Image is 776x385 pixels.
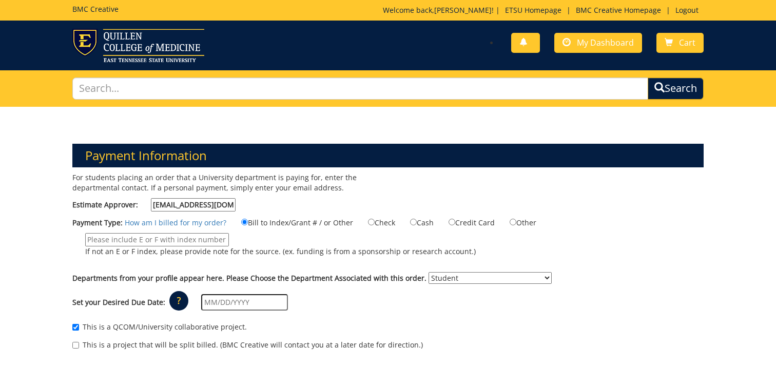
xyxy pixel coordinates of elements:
input: Other [510,219,516,225]
p: If not an E or F index, please provide note for the source. (ex. funding is from a sponsorship or... [85,246,476,257]
h5: BMC Creative [72,5,119,13]
label: Set your Desired Due Date: [72,297,165,307]
input: If not an E or F index, please provide note for the source. (ex. funding is from a sponsorship or... [85,233,229,246]
label: Other [497,217,536,228]
label: Payment Type: [72,218,123,228]
img: ETSU logo [72,29,204,62]
input: Bill to Index/Grant # / or Other [241,219,248,225]
input: This is a QCOM/University collaborative project. [72,324,79,331]
input: This is a project that will be split billed. (BMC Creative will contact you at a later date for d... [72,342,79,349]
a: Logout [670,5,704,15]
p: Welcome back, ! | | | [383,5,704,15]
input: Check [368,219,375,225]
input: Cash [410,219,417,225]
label: This is a QCOM/University collaborative project. [72,322,247,332]
label: Departments from your profile appear here. Please Choose the Department Associated with this order. [72,273,426,283]
label: Bill to Index/Grant # / or Other [228,217,353,228]
span: Cart [679,37,695,48]
p: ? [169,291,188,311]
a: ETSU Homepage [500,5,567,15]
input: MM/DD/YYYY [201,294,288,311]
a: How am I billed for my order? [125,218,226,227]
button: Search [648,78,704,100]
label: Credit Card [436,217,495,228]
p: For students placing an order that a University department is paying for, enter the departmental ... [72,172,380,193]
input: Estimate Approver: [151,198,236,211]
span: My Dashboard [577,37,634,48]
label: Check [355,217,395,228]
label: This is a project that will be split billed. (BMC Creative will contact you at a later date for d... [72,340,423,350]
a: BMC Creative Homepage [571,5,666,15]
a: [PERSON_NAME] [434,5,492,15]
label: Estimate Approver: [72,198,236,211]
a: My Dashboard [554,33,642,53]
input: Credit Card [449,219,455,225]
label: Cash [397,217,434,228]
input: Search... [72,78,648,100]
h3: Payment Information [72,144,704,167]
a: Cart [656,33,704,53]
